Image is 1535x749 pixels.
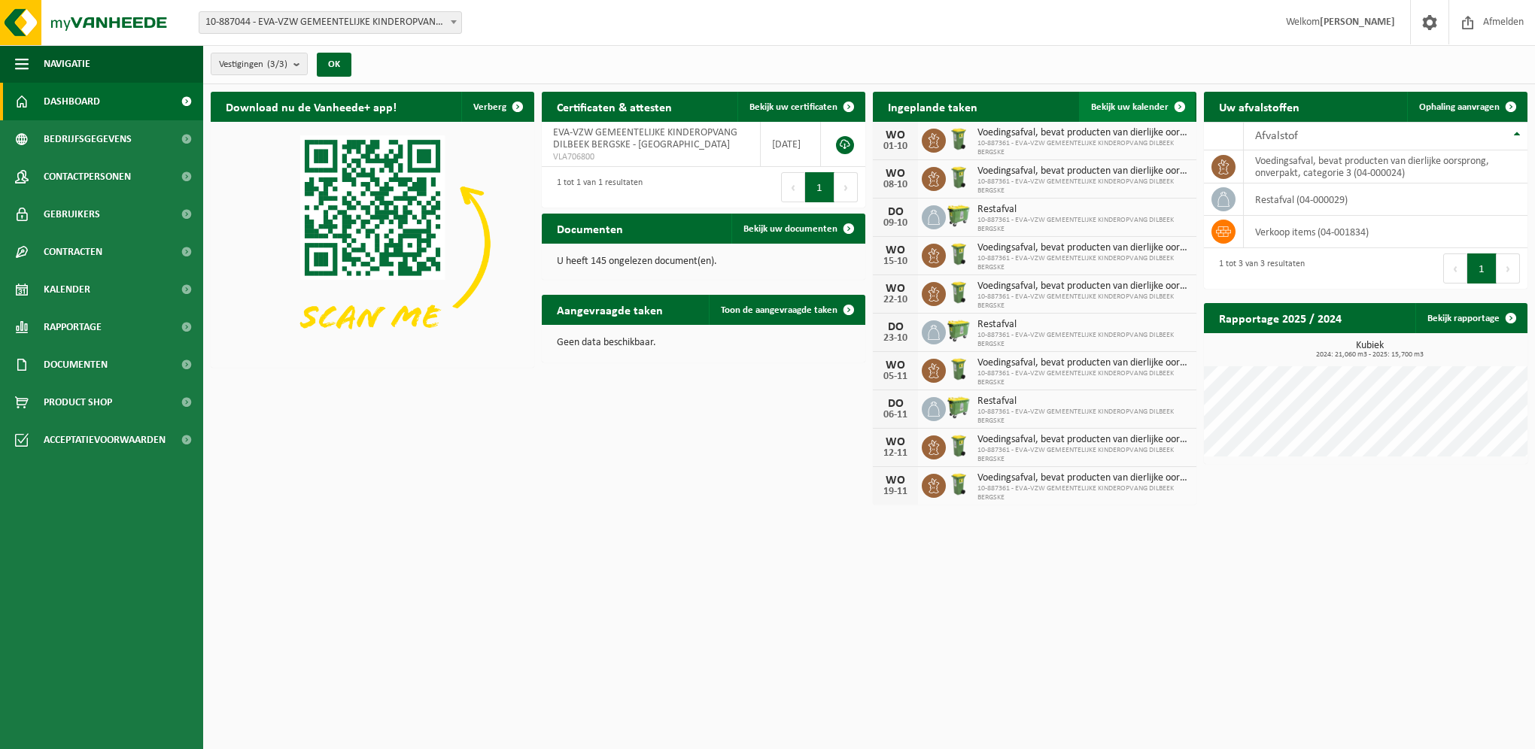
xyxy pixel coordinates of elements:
[1211,351,1527,359] span: 2024: 21,060 m3 - 2025: 15,700 m3
[880,180,910,190] div: 08-10
[977,472,1189,484] span: Voedingsafval, bevat producten van dierlijke oorsprong, onverpakt, categorie 3
[977,369,1189,387] span: 10-887361 - EVA-VZW GEMEENTELIJKE KINDEROPVANG DILBEEK BERGSKE
[977,484,1189,502] span: 10-887361 - EVA-VZW GEMEENTELIJKE KINDEROPVANG DILBEEK BERGSKE
[880,333,910,344] div: 23-10
[553,127,737,150] span: EVA-VZW GEMEENTELIJKE KINDEROPVANG DILBEEK BERGSKE - [GEOGRAPHIC_DATA]
[1415,303,1526,333] a: Bekijk rapportage
[44,196,100,233] span: Gebruikers
[805,172,834,202] button: 1
[219,53,287,76] span: Vestigingen
[1079,92,1195,122] a: Bekijk uw kalender
[1497,253,1520,284] button: Next
[549,171,643,204] div: 1 tot 1 van 1 resultaten
[880,129,910,141] div: WO
[199,11,462,34] span: 10-887044 - EVA-VZW GEMEENTELIJKE KINDEROPVANG DILBEEK - ITTERBEEK
[44,158,131,196] span: Contactpersonen
[1091,102,1169,112] span: Bekijk uw kalender
[1204,303,1357,332] h2: Rapportage 2025 / 2024
[977,216,1189,234] span: 10-887361 - EVA-VZW GEMEENTELIJKE KINDEROPVANG DILBEEK BERGSKE
[977,293,1189,311] span: 10-887361 - EVA-VZW GEMEENTELIJKE KINDEROPVANG DILBEEK BERGSKE
[880,206,910,218] div: DO
[781,172,805,202] button: Previous
[977,254,1189,272] span: 10-887361 - EVA-VZW GEMEENTELIJKE KINDEROPVANG DILBEEK BERGSKE
[542,92,687,121] h2: Certificaten & attesten
[880,256,910,267] div: 15-10
[880,448,910,459] div: 12-11
[731,214,864,244] a: Bekijk uw documenten
[977,280,1189,293] span: Voedingsafval, bevat producten van dierlijke oorsprong, onverpakt, categorie 3
[880,410,910,420] div: 06-11
[880,141,910,152] div: 01-10
[880,168,910,180] div: WO
[211,53,308,75] button: Vestigingen(3/3)
[44,233,102,271] span: Contracten
[977,357,1189,369] span: Voedingsafval, bevat producten van dierlijke oorsprong, onverpakt, categorie 3
[946,280,971,305] img: WB-0140-HPE-GN-50
[977,319,1189,331] span: Restafval
[880,436,910,448] div: WO
[946,433,971,459] img: WB-0140-HPE-GN-50
[880,398,910,410] div: DO
[557,338,850,348] p: Geen data beschikbaar.
[977,331,1189,349] span: 10-887361 - EVA-VZW GEMEENTELIJKE KINDEROPVANG DILBEEK BERGSKE
[473,102,506,112] span: Verberg
[946,318,971,344] img: WB-0660-HPE-GN-50
[977,165,1189,177] span: Voedingsafval, bevat producten van dierlijke oorsprong, onverpakt, categorie 3
[542,214,638,243] h2: Documenten
[880,321,910,333] div: DO
[44,45,90,83] span: Navigatie
[880,487,910,497] div: 19-11
[977,177,1189,196] span: 10-887361 - EVA-VZW GEMEENTELIJKE KINDEROPVANG DILBEEK BERGSKE
[44,346,108,384] span: Documenten
[977,446,1189,464] span: 10-887361 - EVA-VZW GEMEENTELIJKE KINDEROPVANG DILBEEK BERGSKE
[553,151,749,163] span: VLA706800
[977,396,1189,408] span: Restafval
[880,283,910,295] div: WO
[880,475,910,487] div: WO
[749,102,837,112] span: Bekijk uw certificaten
[1419,102,1500,112] span: Ophaling aanvragen
[1244,183,1527,216] td: restafval (04-000029)
[1443,253,1467,284] button: Previous
[1204,92,1315,121] h2: Uw afvalstoffen
[977,242,1189,254] span: Voedingsafval, bevat producten van dierlijke oorsprong, onverpakt, categorie 3
[44,308,102,346] span: Rapportage
[1244,216,1527,248] td: verkoop items (04-001834)
[880,244,910,256] div: WO
[211,122,534,365] img: Download de VHEPlus App
[946,395,971,420] img: WB-0660-HPE-GN-50
[737,92,864,122] a: Bekijk uw certificaten
[721,305,837,315] span: Toon de aangevraagde taken
[1407,92,1526,122] a: Ophaling aanvragen
[834,172,858,202] button: Next
[44,421,166,459] span: Acceptatievoorwaarden
[946,241,971,267] img: WB-0140-HPE-GN-50
[1320,17,1395,28] strong: [PERSON_NAME]
[977,204,1189,216] span: Restafval
[743,224,837,234] span: Bekijk uw documenten
[1244,150,1527,183] td: voedingsafval, bevat producten van dierlijke oorsprong, onverpakt, categorie 3 (04-000024)
[946,356,971,382] img: WB-0140-HPE-GN-50
[267,59,287,69] count: (3/3)
[709,295,864,325] a: Toon de aangevraagde taken
[199,12,461,33] span: 10-887044 - EVA-VZW GEMEENTELIJKE KINDEROPVANG DILBEEK - ITTERBEEK
[317,53,351,77] button: OK
[557,256,850,267] p: U heeft 145 ongelezen document(en).
[880,371,910,382] div: 05-11
[977,139,1189,157] span: 10-887361 - EVA-VZW GEMEENTELIJKE KINDEROPVANG DILBEEK BERGSKE
[880,218,910,229] div: 09-10
[977,408,1189,426] span: 10-887361 - EVA-VZW GEMEENTELIJKE KINDEROPVANG DILBEEK BERGSKE
[946,203,971,229] img: WB-0660-HPE-GN-50
[44,120,132,158] span: Bedrijfsgegevens
[977,127,1189,139] span: Voedingsafval, bevat producten van dierlijke oorsprong, onverpakt, categorie 3
[461,92,533,122] button: Verberg
[211,92,412,121] h2: Download nu de Vanheede+ app!
[761,122,821,167] td: [DATE]
[946,472,971,497] img: WB-0140-HPE-GN-50
[1211,341,1527,359] h3: Kubiek
[880,295,910,305] div: 22-10
[946,165,971,190] img: WB-0140-HPE-GN-50
[1467,253,1497,284] button: 1
[1211,252,1305,285] div: 1 tot 3 van 3 resultaten
[977,434,1189,446] span: Voedingsafval, bevat producten van dierlijke oorsprong, onverpakt, categorie 3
